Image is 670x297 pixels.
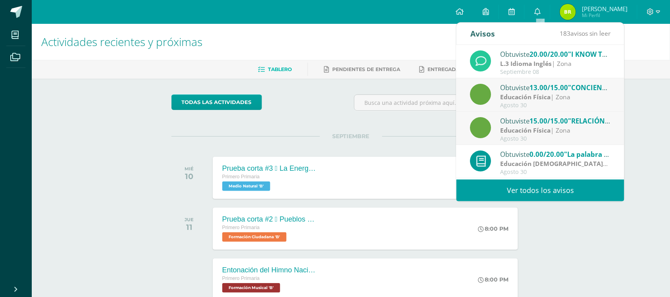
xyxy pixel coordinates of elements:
span: [PERSON_NAME] [582,5,628,13]
span: Formación Musical 'B' [222,283,280,293]
a: Entregadas [419,63,463,76]
span: Primero Primaria [222,225,260,230]
span: Formación Ciudadana 'B' [222,232,287,242]
img: 5c1d5d91b51cbddbc8b3f8a167e1d98a.png [560,4,576,20]
input: Busca una actividad próxima aquí... [354,95,530,110]
span: Medio Natural 'B' [222,181,270,191]
div: Obtuviste en [501,116,611,126]
div: Septiembre 08 [501,69,611,75]
div: Prueba corta #2  Pueblos de Guatemala  Símbolos patrios [222,215,318,224]
span: Tablero [268,66,292,72]
span: Actividades recientes y próximas [41,34,202,49]
strong: Educación [DEMOGRAPHIC_DATA] [501,159,608,168]
strong: Educación Física [501,126,551,135]
span: 183 [560,29,570,38]
div: 8:00 PM [478,276,508,283]
div: Agosto 30 [501,135,611,142]
span: Entregadas [427,66,463,72]
a: todas las Actividades [171,94,262,110]
span: 13.00/15.00 [530,83,568,92]
span: 20.00/20.00 [530,50,568,59]
span: 15.00/15.00 [530,116,568,125]
div: | Zona [501,93,611,102]
div: Agosto 30 [501,169,611,175]
div: JUE [185,217,194,222]
span: Primero Primaria [222,174,260,179]
strong: Educación Física [501,93,551,101]
span: Pendientes de entrega [332,66,400,72]
a: Ver todos los avisos [456,179,624,201]
div: 8:00 PM [478,225,508,232]
div: Obtuviste en [501,149,611,159]
div: 10 [185,172,194,181]
div: 11 [185,222,194,232]
span: Mi Perfil [582,12,628,19]
div: Obtuviste en [501,49,611,59]
div: Agosto 30 [501,102,611,109]
div: Entonación del Himno Nacional de Guatemala [222,266,318,274]
span: SEPTIEMBRE [320,133,382,140]
span: 0.00/20.00 [530,150,564,159]
div: | Zona [501,126,611,135]
div: MIÉ [185,166,194,172]
div: Prueba corta #3  La Energía y tipos de energía  Basura orgánica e inorgánica  Tipos de contami... [222,164,318,173]
strong: L.3 Idioma Inglés [501,59,552,68]
span: avisos sin leer [560,29,610,38]
div: | Zona [501,59,611,68]
a: Pendientes de entrega [324,63,400,76]
div: Avisos [470,23,495,44]
div: | Zona [501,159,611,168]
span: "I KNOW THE SHAPES" [568,50,641,59]
div: Obtuviste en [501,82,611,93]
a: Tablero [258,63,292,76]
span: Primero Primaria [222,276,260,281]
